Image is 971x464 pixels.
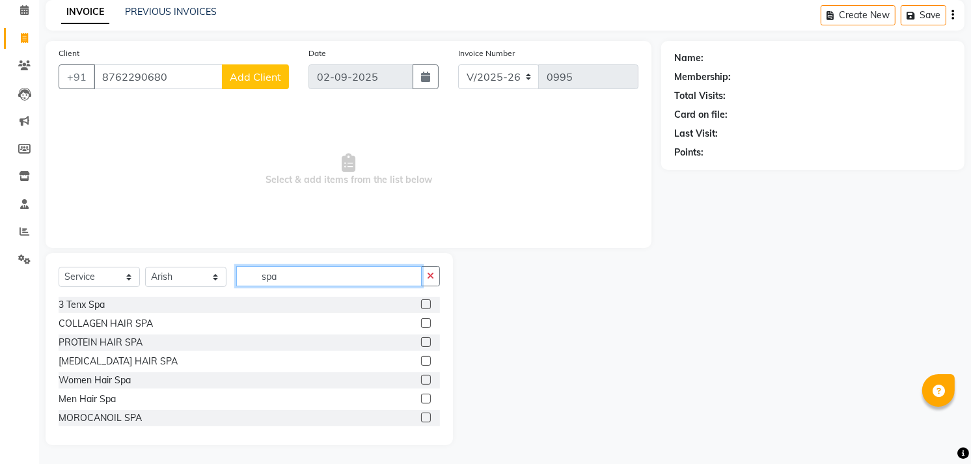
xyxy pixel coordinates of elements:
div: 3 Tenx Spa [59,298,105,312]
div: Total Visits: [674,89,726,103]
div: MOROCANOIL SPA [59,411,142,425]
div: Women Hair Spa [59,374,131,387]
button: Create New [821,5,896,25]
button: +91 [59,64,95,89]
div: Name: [674,51,704,65]
input: Search or Scan [236,266,422,286]
div: Last Visit: [674,127,718,141]
div: Membership: [674,70,731,84]
span: Select & add items from the list below [59,105,638,235]
label: Date [308,48,326,59]
button: Save [901,5,946,25]
div: COLLAGEN HAIR SPA [59,317,153,331]
div: PROTEIN HAIR SPA [59,336,143,349]
label: Client [59,48,79,59]
a: PREVIOUS INVOICES [125,6,217,18]
div: [MEDICAL_DATA] HAIR SPA [59,355,178,368]
label: Invoice Number [458,48,515,59]
button: Add Client [222,64,289,89]
div: Points: [674,146,704,159]
div: Card on file: [674,108,728,122]
input: Search by Name/Mobile/Email/Code [94,64,223,89]
div: Men Hair Spa [59,392,116,406]
span: Add Client [230,70,281,83]
a: INVOICE [61,1,109,24]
